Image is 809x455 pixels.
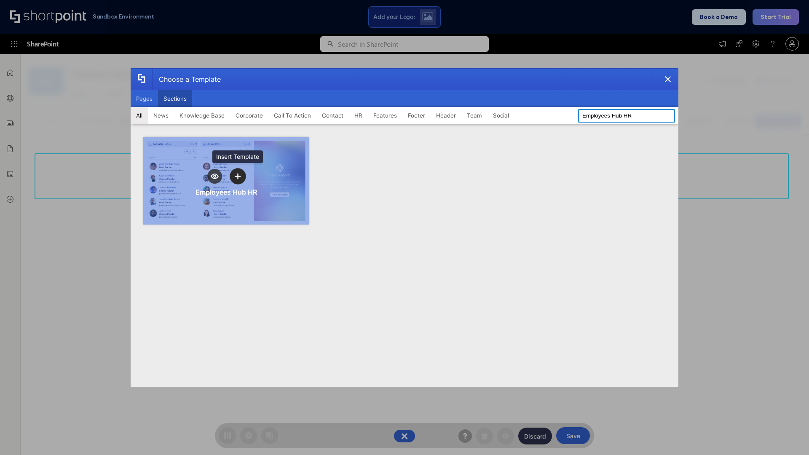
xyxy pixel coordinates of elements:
[196,188,257,196] div: Employees Hub HR
[131,107,148,124] button: All
[158,90,192,107] button: Sections
[174,107,230,124] button: Knowledge Base
[152,69,221,90] div: Choose a Template
[767,415,809,455] iframe: Chat Widget
[230,107,268,124] button: Corporate
[368,107,402,124] button: Features
[148,107,174,124] button: News
[402,107,431,124] button: Footer
[431,107,461,124] button: Header
[578,109,675,123] input: Search
[461,107,488,124] button: Team
[488,107,514,124] button: Social
[349,107,368,124] button: HR
[131,68,678,387] div: template selector
[131,90,158,107] button: Pages
[268,107,316,124] button: Call To Action
[316,107,349,124] button: Contact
